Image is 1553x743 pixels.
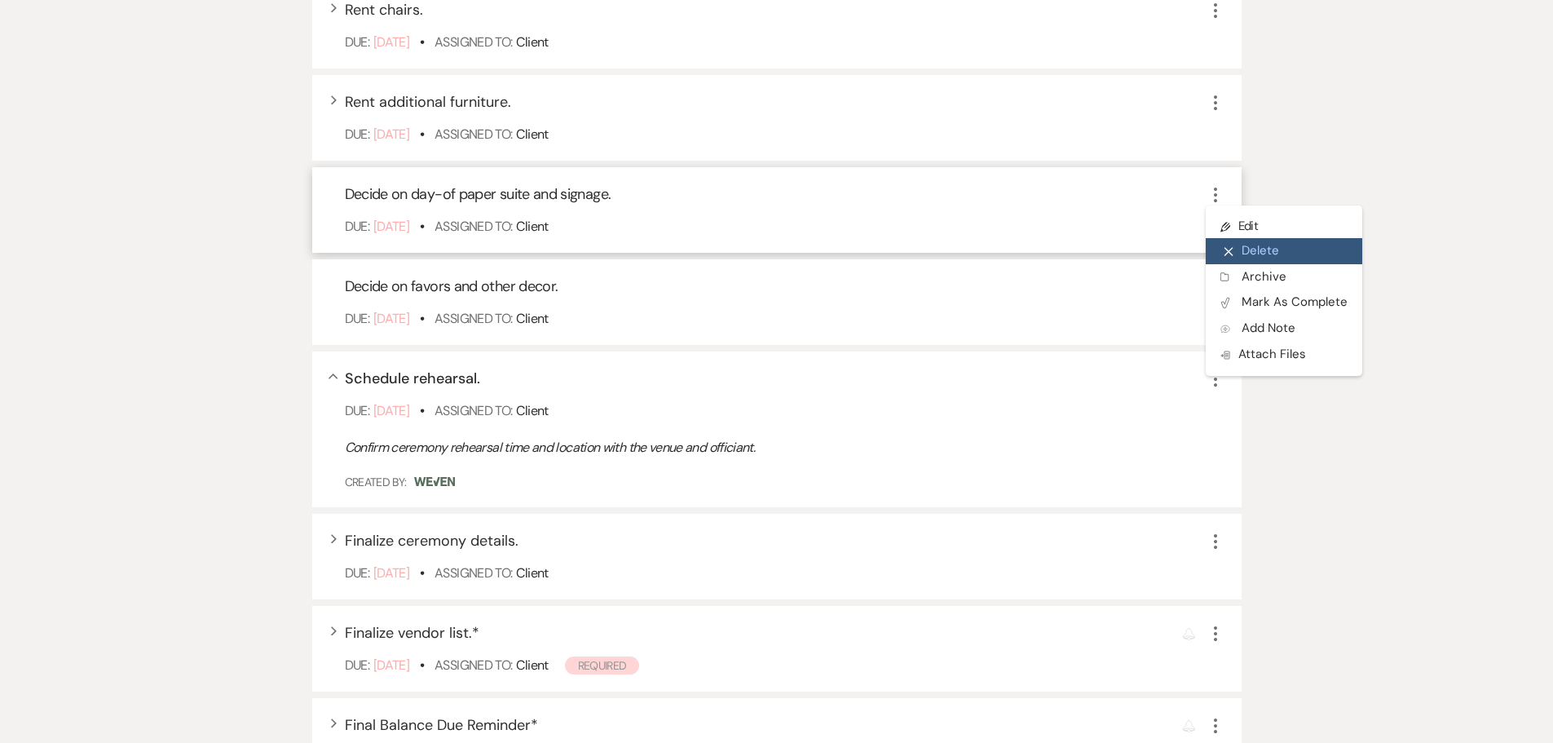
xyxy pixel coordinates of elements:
p: Confirm ceremony rehearsal time and location with the venue and officiant. [345,437,1225,458]
span: Decide on favors and other decor. [345,276,558,296]
span: Client [516,310,548,327]
span: Client [516,126,548,143]
button: Rent additional furniture. [345,95,511,109]
button: Finalize vendor list.* [345,626,479,640]
span: Created By: [345,475,407,489]
b: • [420,126,424,143]
span: Due: [345,564,369,582]
span: Finalize ceremony details. [345,531,518,551]
span: Required [565,657,640,674]
b: • [420,310,424,327]
span: [DATE] [373,564,409,582]
a: Edit [1206,214,1362,238]
span: [DATE] [373,33,409,51]
span: Schedule rehearsal. [345,369,480,388]
span: Final Balance Due Reminder * [345,715,538,735]
span: Rent additional furniture. [345,92,511,112]
button: Final Balance Due Reminder* [345,718,538,732]
span: [DATE] [373,402,409,419]
span: Client [516,218,548,235]
span: [DATE] [373,218,409,235]
span: Assigned To: [435,402,512,419]
span: Due: [345,402,369,419]
button: Attach Files [1206,342,1362,368]
button: Schedule rehearsal. [345,371,480,386]
span: [DATE] [373,126,409,143]
span: Due: [345,657,369,674]
span: Assigned To: [435,657,512,674]
button: Rent chairs. [345,2,423,17]
b: • [420,657,424,674]
span: Attach Files [1220,346,1306,362]
img: Weven Logo [414,477,455,486]
span: Due: [345,33,369,51]
span: Due: [345,310,369,327]
span: Assigned To: [435,564,512,582]
button: Finalize ceremony details. [345,533,518,548]
b: • [420,564,424,582]
b: • [420,402,424,419]
button: Delete [1206,238,1362,264]
span: [DATE] [373,310,409,327]
span: Client [516,402,548,419]
span: [DATE] [373,657,409,674]
span: Due: [345,218,369,235]
span: Assigned To: [435,310,512,327]
span: Assigned To: [435,126,512,143]
button: Add Note [1206,316,1362,342]
b: • [420,33,424,51]
button: Mark As Complete [1206,290,1362,316]
button: Archive [1206,264,1362,290]
span: Finalize vendor list. * [345,623,479,643]
span: Decide on day-of paper suite and signage. [345,184,611,204]
span: Client [516,564,548,582]
span: Assigned To: [435,33,512,51]
span: Client [516,33,548,51]
span: Assigned To: [435,218,512,235]
span: Client [516,657,548,674]
span: Due: [345,126,369,143]
b: • [420,218,424,235]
